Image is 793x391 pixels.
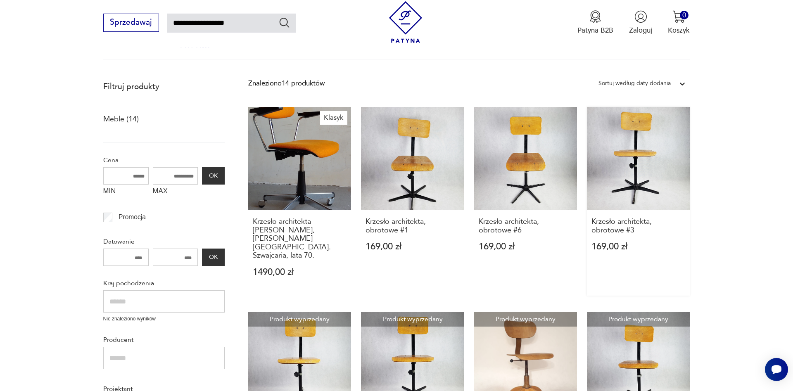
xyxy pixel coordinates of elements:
[668,26,690,35] p: Koszyk
[366,218,460,235] h3: Krzesło architekta, obrotowe #1
[479,242,573,251] p: 169,00 zł
[680,11,689,19] div: 0
[765,358,788,381] iframe: Smartsupp widget button
[474,107,577,296] a: Krzesło architekta, obrotowe #6Krzesło architekta, obrotowe #6169,00 zł
[153,185,198,200] label: MAX
[103,20,159,26] a: Sprzedawaj
[366,242,460,251] p: 169,00 zł
[119,212,146,223] p: Promocja
[253,218,347,260] h3: Krzesło architekta [PERSON_NAME], [PERSON_NAME][GEOGRAPHIC_DATA]. Szwajcaria, lata 70.
[103,315,225,323] p: Nie znaleziono wyników
[672,10,685,23] img: Ikona koszyka
[591,218,686,235] h3: Krzesło architekta, obrotowe #3
[577,10,613,35] a: Ikona medaluPatyna B2B
[103,14,159,32] button: Sprzedawaj
[253,268,347,277] p: 1490,00 zł
[103,236,225,247] p: Datowanie
[587,107,690,296] a: Krzesło architekta, obrotowe #3Krzesło architekta, obrotowe #3169,00 zł
[591,242,686,251] p: 169,00 zł
[361,107,464,296] a: Krzesło architekta, obrotowe #1Krzesło architekta, obrotowe #1169,00 zł
[103,81,225,92] p: Filtruj produkty
[385,1,427,43] img: Patyna - sklep z meblami i dekoracjami vintage
[103,278,225,289] p: Kraj pochodzenia
[103,185,149,200] label: MIN
[202,249,224,266] button: OK
[598,78,671,89] div: Sortuj według daty dodania
[629,10,652,35] button: Zaloguj
[248,107,351,296] a: KlasykKrzesło architekta Giroflex, M. Stoll. Szwajcaria, lata 70.Krzesło architekta [PERSON_NAME]...
[103,112,139,126] a: Meble (14)
[577,10,613,35] button: Patyna B2B
[668,10,690,35] button: 0Koszyk
[629,26,652,35] p: Zaloguj
[589,10,602,23] img: Ikona medalu
[103,334,225,345] p: Producent
[577,26,613,35] p: Patyna B2B
[202,167,224,185] button: OK
[278,17,290,28] button: Szukaj
[248,78,325,89] div: Znaleziono 14 produktów
[479,218,573,235] h3: Krzesło architekta, obrotowe #6
[103,155,225,166] p: Cena
[634,10,647,23] img: Ikonka użytkownika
